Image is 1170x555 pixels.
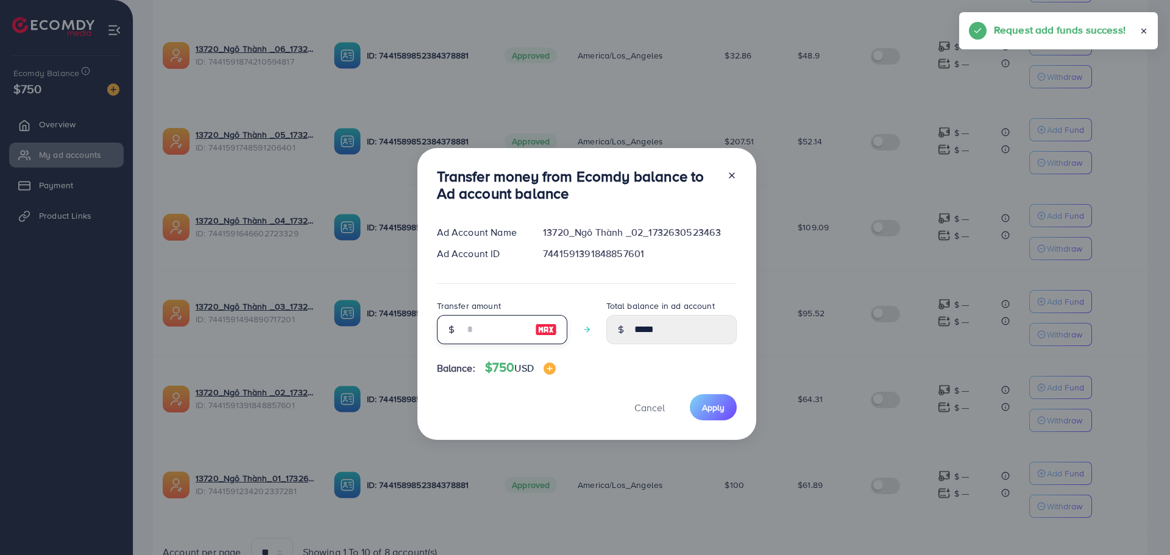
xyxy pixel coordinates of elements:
[619,394,680,420] button: Cancel
[427,225,534,239] div: Ad Account Name
[535,322,557,337] img: image
[1118,500,1161,546] iframe: Chat
[485,360,556,375] h4: $750
[427,247,534,261] div: Ad Account ID
[437,168,717,203] h3: Transfer money from Ecomdy balance to Ad account balance
[437,361,475,375] span: Balance:
[690,394,737,420] button: Apply
[533,225,746,239] div: 13720_Ngô Thành _02_1732630523463
[533,247,746,261] div: 7441591391848857601
[606,300,715,312] label: Total balance in ad account
[634,401,665,414] span: Cancel
[437,300,501,312] label: Transfer amount
[994,22,1126,38] h5: Request add funds success!
[702,401,725,414] span: Apply
[514,361,533,375] span: USD
[544,362,556,375] img: image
